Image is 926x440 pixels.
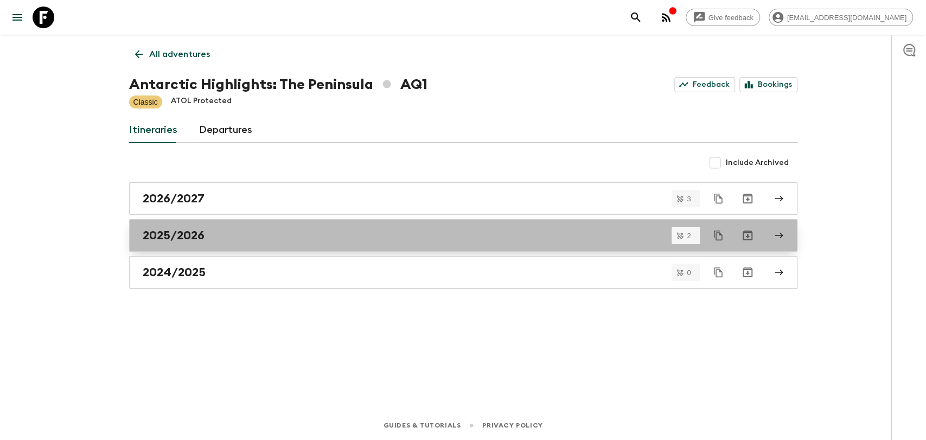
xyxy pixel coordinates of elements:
[686,9,760,26] a: Give feedback
[143,265,206,279] h2: 2024/2025
[143,192,205,206] h2: 2026/2027
[737,262,758,283] button: Archive
[199,117,252,143] a: Departures
[129,182,797,215] a: 2026/2027
[129,256,797,289] a: 2024/2025
[133,97,158,107] p: Classic
[129,117,177,143] a: Itineraries
[129,219,797,252] a: 2025/2026
[7,7,28,28] button: menu
[737,225,758,246] button: Archive
[680,232,697,239] span: 2
[737,188,758,209] button: Archive
[129,43,216,65] a: All adventures
[680,195,697,202] span: 3
[171,95,232,109] p: ATOL Protected
[383,419,461,431] a: Guides & Tutorials
[708,189,728,208] button: Duplicate
[739,77,797,92] a: Bookings
[703,14,759,22] span: Give feedback
[149,48,210,61] p: All adventures
[708,226,728,245] button: Duplicate
[129,74,427,95] h1: Antarctic Highlights: The Peninsula AQ1
[781,14,912,22] span: [EMAIL_ADDRESS][DOMAIN_NAME]
[726,157,789,168] span: Include Archived
[708,263,728,282] button: Duplicate
[143,228,205,243] h2: 2025/2026
[680,269,697,276] span: 0
[625,7,647,28] button: search adventures
[482,419,542,431] a: Privacy Policy
[674,77,735,92] a: Feedback
[769,9,913,26] div: [EMAIL_ADDRESS][DOMAIN_NAME]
